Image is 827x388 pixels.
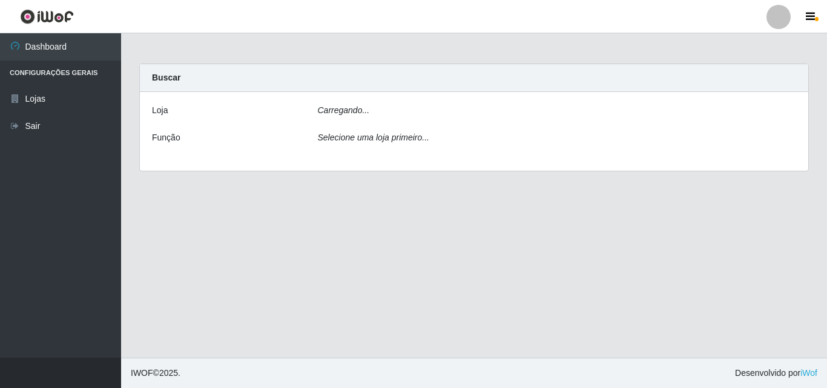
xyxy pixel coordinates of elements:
[152,73,180,82] strong: Buscar
[318,105,370,115] i: Carregando...
[131,368,153,378] span: IWOF
[318,133,429,142] i: Selecione uma loja primeiro...
[131,367,180,380] span: © 2025 .
[735,367,817,380] span: Desenvolvido por
[152,104,168,117] label: Loja
[20,9,74,24] img: CoreUI Logo
[800,368,817,378] a: iWof
[152,131,180,144] label: Função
